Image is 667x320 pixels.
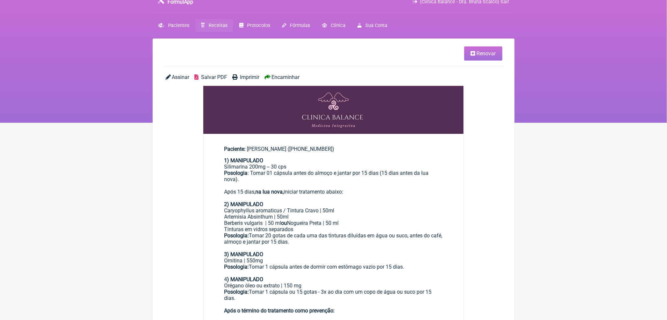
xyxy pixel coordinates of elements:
span: Pacientes [168,23,190,28]
strong: Posologia: [224,264,249,270]
a: Pacientes [153,19,195,32]
div: Tomar 1 cápsula antes de dormir com estômago vazio por 15 dias. [224,264,443,270]
span: Clínica [331,23,346,28]
div: Silimarina 200mg -- 30 cps : Tomar 01 cápsula antes do almoço e jantar por 15 dias (15 dias antes... [224,157,443,189]
span: Protocolos [247,23,270,28]
div: Ornitina | 550mg [224,245,443,264]
a: Receitas [195,19,233,32]
a: Imprimir [232,74,259,80]
img: OHRMBDAMBDLv2SiBD+EP9LuaQDBICIzAAAAAAAAAAAAAAAAAAAAAAAEAM3AEAAAAAAAAAAAAAAAAAAAAAAAAAAAAAYuAOAAAA... [203,86,464,134]
div: 4 Orégano óleo ou extrato | 150 mg [224,270,443,289]
div: Após 15 dias, iniciar tratamento abaixo: [224,189,443,207]
span: Imprimir [240,74,259,80]
span: Fórmulas [290,23,310,28]
div: Tomar 1 cápsula ou 15 gotas - 3x ao dia com um copo de água ou suco por 15 dias. [224,289,443,301]
span: Renovar [477,50,496,57]
strong: Posologia [224,170,248,176]
strong: Posologia: [224,289,249,295]
a: Protocolos [233,19,276,32]
div: Tomar 20 gotas de cada uma das tinturas diluídas em água ou suco, antes do café, almoço e jantar ... [224,232,443,245]
strong: 3) MANIPULADO [224,251,264,257]
a: Clínica [316,19,351,32]
div: Tinturas em vidros separados [224,226,443,232]
span: Encaminhar [271,74,299,80]
strong: ou [281,220,287,226]
strong: ) MANIPULADO [227,276,264,282]
strong: na lua nova, [256,189,284,195]
strong: 2) MANIPULADO [224,201,264,207]
div: Caryophyllus aromaticus / Tintura Cravo | 50ml [224,207,443,214]
strong: Posologia: [224,232,249,239]
a: Encaminhar [265,74,299,80]
a: Salvar PDF [195,74,227,80]
a: Sua Conta [351,19,393,32]
a: Renovar [464,46,502,61]
div: Berberis vulgaris | 50 ml Nogueira Preta | 50 ml [224,220,443,226]
a: Assinar [166,74,190,80]
span: Receitas [209,23,227,28]
div: [PERSON_NAME] ([PHONE_NUMBER]) [224,146,443,152]
strong: 1) MANIPULADO [224,157,264,164]
span: Sua Conta [366,23,388,28]
a: Fórmulas [276,19,316,32]
div: Artemisia Absinthum | 50ml [224,214,443,220]
span: Salvar PDF [201,74,227,80]
span: Assinar [172,74,190,80]
span: Paciente: [224,146,246,152]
